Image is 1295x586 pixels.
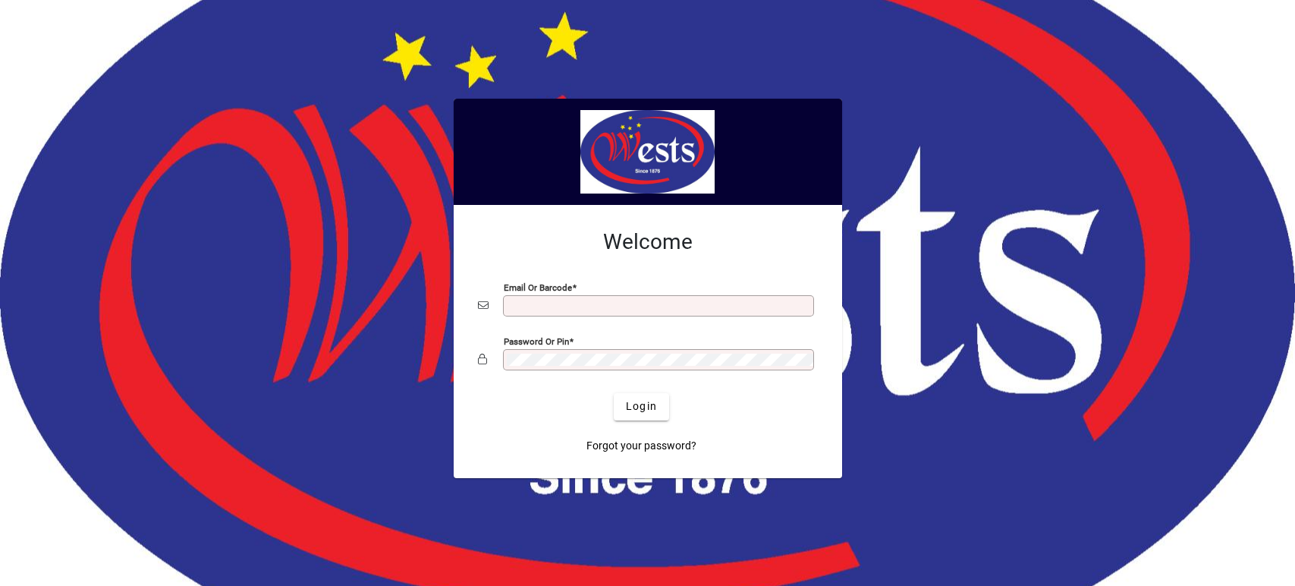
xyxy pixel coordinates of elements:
[626,399,657,414] span: Login
[504,336,569,346] mat-label: Password or Pin
[504,282,572,292] mat-label: Email or Barcode
[478,229,818,255] h2: Welcome
[586,438,696,454] span: Forgot your password?
[614,393,669,421] button: Login
[580,433,703,460] a: Forgot your password?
